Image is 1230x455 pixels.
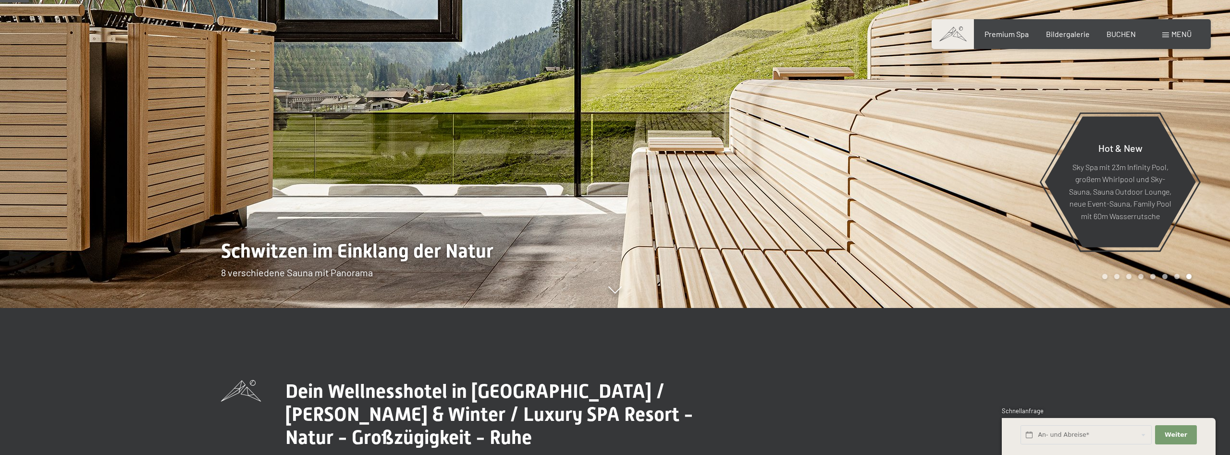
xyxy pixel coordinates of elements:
[285,380,693,449] span: Dein Wellnesshotel in [GEOGRAPHIC_DATA] / [PERSON_NAME] & Winter / Luxury SPA Resort - Natur - Gr...
[1162,274,1168,279] div: Carousel Page 6
[1044,116,1196,248] a: Hot & New Sky Spa mit 23m Infinity Pool, großem Whirlpool und Sky-Sauna, Sauna Outdoor Lounge, ne...
[1171,29,1192,38] span: Menü
[1107,29,1136,38] a: BUCHEN
[1174,274,1180,279] div: Carousel Page 7
[1002,407,1044,415] span: Schnellanfrage
[1102,274,1107,279] div: Carousel Page 1
[1186,274,1192,279] div: Carousel Page 8 (Current Slide)
[1155,425,1196,445] button: Weiter
[1138,274,1144,279] div: Carousel Page 4
[1150,274,1156,279] div: Carousel Page 5
[1046,29,1090,38] a: Bildergalerie
[1165,430,1187,439] span: Weiter
[984,29,1029,38] a: Premium Spa
[1099,274,1192,279] div: Carousel Pagination
[1098,142,1143,153] span: Hot & New
[1126,274,1132,279] div: Carousel Page 3
[1068,160,1172,222] p: Sky Spa mit 23m Infinity Pool, großem Whirlpool und Sky-Sauna, Sauna Outdoor Lounge, neue Event-S...
[1114,274,1119,279] div: Carousel Page 2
